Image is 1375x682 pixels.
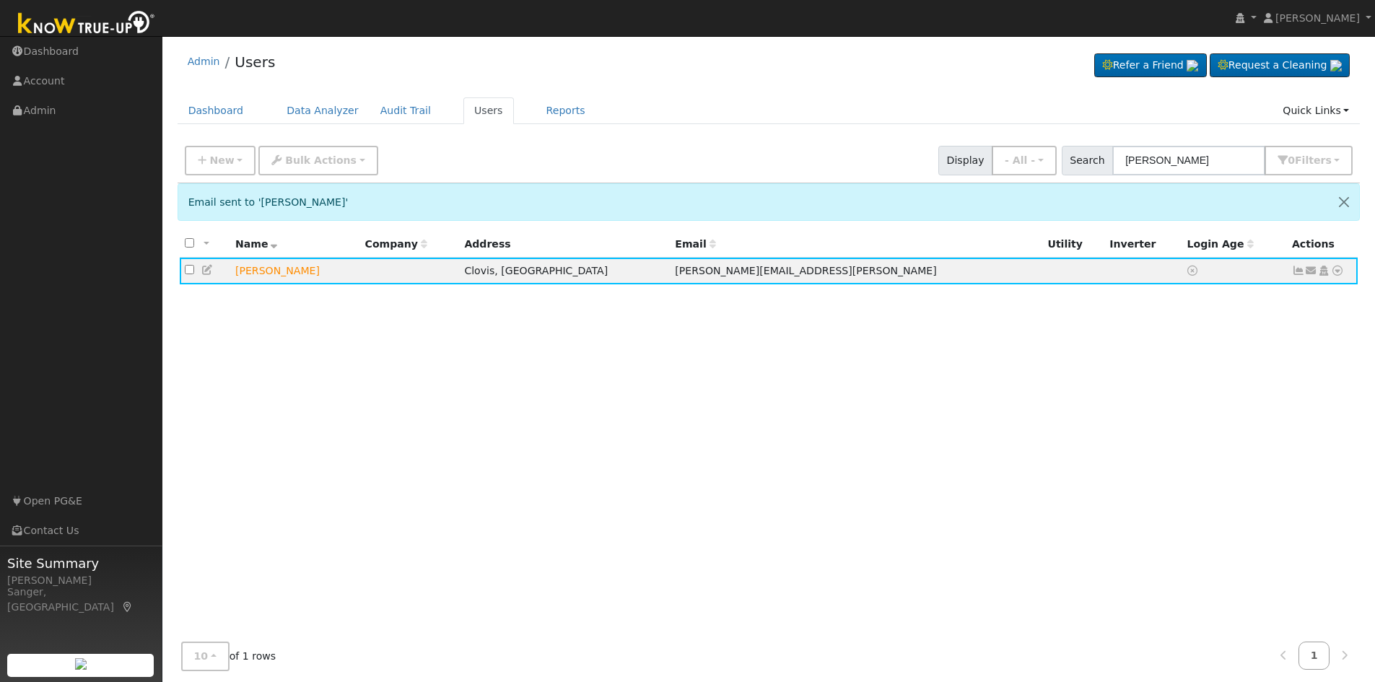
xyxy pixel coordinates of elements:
[1329,184,1359,219] button: Close
[235,53,275,71] a: Users
[7,554,154,573] span: Site Summary
[992,146,1057,175] button: - All -
[258,146,377,175] button: Bulk Actions
[276,97,370,124] a: Data Analyzer
[1187,265,1200,276] a: No login access
[1305,263,1318,279] a: brandon.lowry@att.met
[185,146,256,175] button: New
[1292,237,1353,252] div: Actions
[1112,146,1265,175] input: Search
[1292,265,1305,276] a: Not connected
[285,154,357,166] span: Bulk Actions
[1187,238,1254,250] span: Days since last login
[1298,642,1330,670] a: 1
[938,146,992,175] span: Display
[11,8,162,40] img: Know True-Up
[1331,263,1344,279] a: Other actions
[1295,154,1332,166] span: Filter
[121,601,134,613] a: Map
[1272,97,1360,124] a: Quick Links
[235,238,278,250] span: Name
[194,650,209,662] span: 10
[1062,146,1113,175] span: Search
[463,97,514,124] a: Users
[209,154,234,166] span: New
[75,658,87,670] img: retrieve
[1317,265,1330,276] a: Login As
[1047,237,1099,252] div: Utility
[181,642,276,671] span: of 1 rows
[1187,60,1198,71] img: retrieve
[459,258,670,284] td: Clovis, [GEOGRAPHIC_DATA]
[230,258,360,284] td: Lead
[188,56,220,67] a: Admin
[7,585,154,615] div: Sanger, [GEOGRAPHIC_DATA]
[464,237,665,252] div: Address
[370,97,442,124] a: Audit Trail
[675,265,936,276] span: [PERSON_NAME][EMAIL_ADDRESS][PERSON_NAME]
[1325,154,1331,166] span: s
[181,642,230,671] button: 10
[188,196,349,208] span: Email sent to '[PERSON_NAME]'
[201,264,214,276] a: Edit User
[1094,53,1207,78] a: Refer a Friend
[1275,12,1360,24] span: [PERSON_NAME]
[536,97,596,124] a: Reports
[1210,53,1350,78] a: Request a Cleaning
[1330,60,1342,71] img: retrieve
[1265,146,1353,175] button: 0Filters
[7,573,154,588] div: [PERSON_NAME]
[675,238,715,250] span: Email
[365,238,427,250] span: Company name
[178,97,255,124] a: Dashboard
[1109,237,1177,252] div: Inverter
